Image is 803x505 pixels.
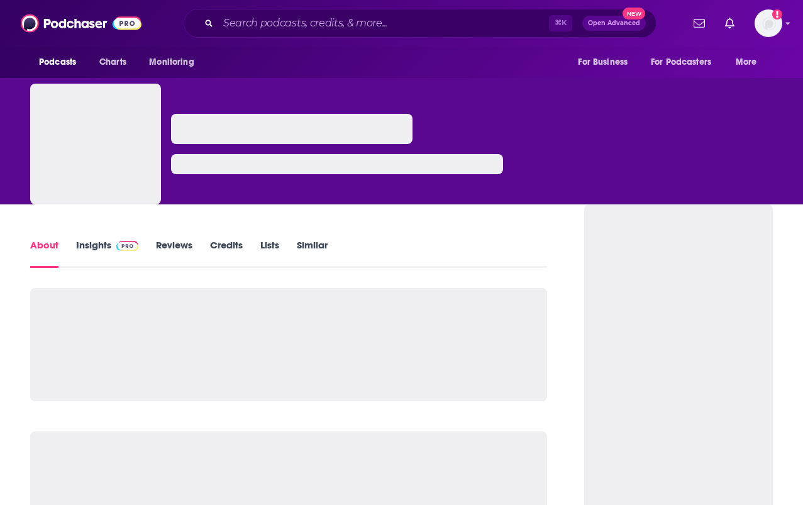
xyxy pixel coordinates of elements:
a: Show notifications dropdown [689,13,710,34]
button: open menu [569,50,643,74]
span: More [736,53,757,71]
span: Charts [99,53,126,71]
span: Logged in as wondermedianetwork [755,9,782,37]
img: User Profile [755,9,782,37]
button: Show profile menu [755,9,782,37]
a: Lists [260,239,279,268]
span: Podcasts [39,53,76,71]
div: Search podcasts, credits, & more... [184,9,656,38]
span: Open Advanced [588,20,640,26]
a: Reviews [156,239,192,268]
a: Credits [210,239,243,268]
button: open menu [30,50,92,74]
a: Similar [297,239,328,268]
a: InsightsPodchaser Pro [76,239,138,268]
button: open menu [140,50,210,74]
button: open menu [727,50,773,74]
a: Show notifications dropdown [720,13,739,34]
img: Podchaser Pro [116,241,138,251]
a: Charts [91,50,134,74]
button: Open AdvancedNew [582,16,646,31]
img: Podchaser - Follow, Share and Rate Podcasts [21,11,141,35]
span: New [623,8,645,19]
svg: Add a profile image [772,9,782,19]
span: Monitoring [149,53,194,71]
button: open menu [643,50,729,74]
span: ⌘ K [549,15,572,31]
a: About [30,239,58,268]
span: For Business [578,53,628,71]
input: Search podcasts, credits, & more... [218,13,549,33]
span: For Podcasters [651,53,711,71]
